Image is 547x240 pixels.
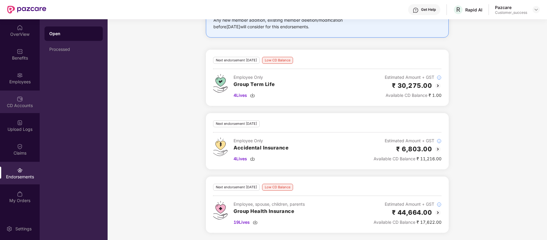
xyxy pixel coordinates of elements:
[234,201,305,208] div: Employee, spouse, children, parents
[213,120,260,127] div: Next endorsement [DATE]
[392,81,432,91] h2: ₹ 30,275.00
[374,137,442,144] div: Estimated Amount + GST
[17,96,23,102] img: svg+xml;base64,PHN2ZyBpZD0iQ0RfQWNjb3VudHMiIGRhdGEtbmFtZT0iQ0QgQWNjb3VudHMiIHhtbG5zPSJodHRwOi8vd3...
[17,72,23,78] img: svg+xml;base64,PHN2ZyBpZD0iRW1wbG95ZWVzIiB4bWxucz0iaHR0cDovL3d3dy53My5vcmcvMjAwMC9zdmciIHdpZHRoPS...
[465,7,482,13] div: Rapid AI
[413,7,419,13] img: svg+xml;base64,PHN2ZyBpZD0iSGVscC0zMngzMiIgeG1sbnM9Imh0dHA6Ly93d3cudzMub3JnLzIwMDAvc3ZnIiB3aWR0aD...
[385,74,442,81] div: Estimated Amount + GST
[17,191,23,197] img: svg+xml;base64,PHN2ZyBpZD0iTXlfT3JkZXJzIiBkYXRhLW5hbWU9Ik15IE9yZGVycyIgeG1sbnM9Imh0dHA6Ly93d3cudz...
[17,167,23,173] img: svg+xml;base64,PHN2ZyBpZD0iRW5kb3JzZW1lbnRzIiB4bWxucz0iaHR0cDovL3d3dy53My5vcmcvMjAwMC9zdmciIHdpZH...
[49,47,98,52] div: Processed
[374,156,415,161] span: Available CD Balance
[374,219,442,226] div: ₹ 17,622.00
[374,201,442,208] div: Estimated Amount + GST
[234,155,247,162] span: 4 Lives
[234,144,289,152] h3: Accidental Insurance
[434,209,442,216] img: svg+xml;base64,PHN2ZyBpZD0iQmFjay0yMHgyMCIgeG1sbnM9Imh0dHA6Ly93d3cudzMub3JnLzIwMDAvc3ZnIiB3aWR0aD...
[396,144,432,154] h2: ₹ 6,803.00
[213,57,260,64] div: Next endorsement [DATE]
[17,120,23,126] img: svg+xml;base64,PHN2ZyBpZD0iVXBsb2FkX0xvZ3MiIGRhdGEtbmFtZT0iVXBsb2FkIExvZ3MiIHhtbG5zPSJodHRwOi8vd3...
[262,57,293,64] div: Low CD Balance
[434,146,442,153] img: svg+xml;base64,PHN2ZyBpZD0iQmFjay0yMHgyMCIgeG1sbnM9Imh0dHA6Ly93d3cudzMub3JnLzIwMDAvc3ZnIiB3aWR0aD...
[437,139,442,143] img: svg+xml;base64,PHN2ZyBpZD0iSW5mb18tXzMyeDMyIiBkYXRhLW5hbWU9IkluZm8gLSAzMngzMiIgeG1sbnM9Imh0dHA6Ly...
[374,220,415,225] span: Available CD Balance
[49,31,98,37] div: Open
[213,17,362,30] div: Any new member addition, existing member deletion/modification before [DATE] will consider for th...
[495,5,527,10] div: Pazcare
[262,184,293,191] div: Low CD Balance
[434,82,442,89] img: svg+xml;base64,PHN2ZyBpZD0iQmFjay0yMHgyMCIgeG1sbnM9Imh0dHA6Ly93d3cudzMub3JnLzIwMDAvc3ZnIiB3aWR0aD...
[437,75,442,80] img: svg+xml;base64,PHN2ZyBpZD0iSW5mb18tXzMyeDMyIiBkYXRhLW5hbWU9IkluZm8gLSAzMngzMiIgeG1sbnM9Imh0dHA6Ly...
[250,93,255,98] img: svg+xml;base64,PHN2ZyBpZD0iRG93bmxvYWQtMzJ4MzIiIHhtbG5zPSJodHRwOi8vd3d3LnczLm9yZy8yMDAwL3N2ZyIgd2...
[14,226,33,232] div: Settings
[234,92,247,99] span: 4 Lives
[7,6,46,14] img: New Pazcare Logo
[17,25,23,31] img: svg+xml;base64,PHN2ZyBpZD0iSG9tZSIgeG1sbnM9Imh0dHA6Ly93d3cudzMub3JnLzIwMDAvc3ZnIiB3aWR0aD0iMjAiIG...
[250,156,255,161] img: svg+xml;base64,PHN2ZyBpZD0iRG93bmxvYWQtMzJ4MzIiIHhtbG5zPSJodHRwOi8vd3d3LnczLm9yZy8yMDAwL3N2ZyIgd2...
[234,74,275,81] div: Employee Only
[534,7,539,12] img: svg+xml;base64,PHN2ZyBpZD0iRHJvcGRvd24tMzJ4MzIiIHhtbG5zPSJodHRwOi8vd3d3LnczLm9yZy8yMDAwL3N2ZyIgd2...
[213,74,228,93] img: svg+xml;base64,PHN2ZyB4bWxucz0iaHR0cDovL3d3dy53My5vcmcvMjAwMC9zdmciIHdpZHRoPSI0Ny43MTQiIGhlaWdodD...
[17,48,23,54] img: svg+xml;base64,PHN2ZyBpZD0iQmVuZWZpdHMiIHhtbG5zPSJodHRwOi8vd3d3LnczLm9yZy8yMDAwL3N2ZyIgd2lkdGg9Ij...
[437,202,442,207] img: svg+xml;base64,PHN2ZyBpZD0iSW5mb18tXzMyeDMyIiBkYXRhLW5hbWU9IkluZm8gLSAzMngzMiIgeG1sbnM9Imh0dHA6Ly...
[421,7,436,12] div: Get Help
[374,155,442,162] div: ₹ 11,216.00
[234,137,289,144] div: Employee Only
[6,226,12,232] img: svg+xml;base64,PHN2ZyBpZD0iU2V0dGluZy0yMHgyMCIgeG1sbnM9Imh0dHA6Ly93d3cudzMub3JnLzIwMDAvc3ZnIiB3aW...
[213,201,228,220] img: svg+xml;base64,PHN2ZyB4bWxucz0iaHR0cDovL3d3dy53My5vcmcvMjAwMC9zdmciIHdpZHRoPSI0Ny43MTQiIGhlaWdodD...
[213,184,260,191] div: Next endorsement [DATE]
[234,208,305,215] h3: Group Health Insurance
[234,81,275,88] h3: Group Term Life
[386,93,427,98] span: Available CD Balance
[385,92,442,99] div: ₹ 1.00
[495,10,527,15] div: Customer_success
[234,219,250,226] span: 19 Lives
[17,143,23,149] img: svg+xml;base64,PHN2ZyBpZD0iQ2xhaW0iIHhtbG5zPSJodHRwOi8vd3d3LnczLm9yZy8yMDAwL3N2ZyIgd2lkdGg9IjIwIi...
[253,220,258,225] img: svg+xml;base64,PHN2ZyBpZD0iRG93bmxvYWQtMzJ4MzIiIHhtbG5zPSJodHRwOi8vd3d3LnczLm9yZy8yMDAwL3N2ZyIgd2...
[456,6,460,13] span: R
[392,208,432,217] h2: ₹ 44,664.00
[213,137,228,156] img: svg+xml;base64,PHN2ZyB4bWxucz0iaHR0cDovL3d3dy53My5vcmcvMjAwMC9zdmciIHdpZHRoPSI0OS4zMjEiIGhlaWdodD...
